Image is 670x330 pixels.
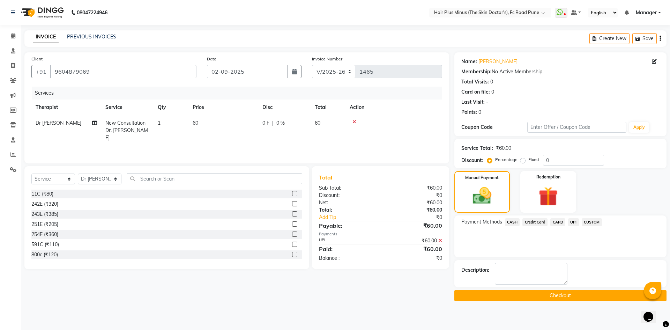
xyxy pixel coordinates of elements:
th: Qty [154,100,188,115]
input: Search by Name/Mobile/Email/Code [50,65,196,78]
span: CASH [505,218,520,226]
div: Discount: [461,157,483,164]
a: PREVIOUS INVOICES [67,34,116,40]
label: Client [31,56,43,62]
div: Membership: [461,68,492,75]
a: Add Tip [314,214,392,221]
span: | [272,119,274,127]
div: Points: [461,109,477,116]
div: Name: [461,58,477,65]
label: Redemption [536,174,560,180]
div: Card on file: [461,88,490,96]
span: Credit Card [522,218,548,226]
th: Therapist [31,100,101,115]
button: Checkout [454,290,667,301]
div: Total Visits: [461,78,489,86]
div: 0 [478,109,481,116]
div: - [486,98,488,106]
span: Total [319,174,335,181]
label: Percentage [495,156,518,163]
span: Payment Methods [461,218,502,226]
b: 08047224946 [77,3,107,22]
div: 254E (₹360) [31,231,58,238]
div: ₹60.00 [380,221,447,230]
div: No Active Membership [461,68,660,75]
span: 60 [315,120,320,126]
div: Paid: [314,245,380,253]
th: Disc [258,100,311,115]
div: 11C (₹80) [31,190,53,198]
div: Services [32,87,447,100]
label: Manual Payment [465,175,499,181]
span: 60 [193,120,198,126]
div: Last Visit: [461,98,485,106]
input: Search or Scan [127,173,302,184]
label: Invoice Number [312,56,342,62]
img: _gift.svg [533,184,564,208]
div: Payments [319,231,442,237]
div: 243E (₹385) [31,211,58,218]
span: Dr [PERSON_NAME] [36,120,81,126]
div: 800c (₹120) [31,251,58,258]
div: ₹60.00 [380,199,447,206]
div: 0 [490,78,493,86]
div: UPI [314,237,380,244]
th: Total [311,100,345,115]
div: Payable: [314,221,380,230]
button: Apply [629,122,649,133]
img: _cash.svg [467,185,497,206]
span: CARD [550,218,565,226]
div: Description: [461,266,489,274]
div: ₹0 [380,192,447,199]
div: 591C (₹110) [31,241,59,248]
div: ₹0 [380,255,447,262]
span: 0 % [276,119,285,127]
label: Fixed [528,156,539,163]
div: ₹60.00 [380,245,447,253]
div: ₹0 [392,214,447,221]
div: Sub Total: [314,184,380,192]
div: Service Total: [461,145,493,152]
th: Action [345,100,442,115]
span: Manager [636,9,657,16]
div: Coupon Code [461,124,527,131]
iframe: chat widget [641,302,663,323]
button: Create New [589,33,630,44]
div: 242E (₹320) [31,200,58,208]
input: Enter Offer / Coupon Code [527,122,626,133]
img: logo [18,3,66,22]
div: 251E (₹205) [31,221,58,228]
span: 0 F [262,119,269,127]
th: Service [101,100,154,115]
span: New Consultation Dr. [PERSON_NAME] [105,120,148,141]
div: 0 [491,88,494,96]
label: Date [207,56,216,62]
span: UPI [568,218,579,226]
div: ₹60.00 [380,184,447,192]
span: 1 [158,120,161,126]
button: +91 [31,65,51,78]
a: INVOICE [33,31,59,43]
button: Save [632,33,657,44]
div: Discount: [314,192,380,199]
a: [PERSON_NAME] [478,58,518,65]
div: Balance : [314,255,380,262]
div: ₹60.00 [380,206,447,214]
th: Price [188,100,258,115]
span: CUSTOM [582,218,602,226]
div: Net: [314,199,380,206]
div: ₹60.00 [496,145,511,152]
div: Total: [314,206,380,214]
div: ₹60.00 [380,237,447,244]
